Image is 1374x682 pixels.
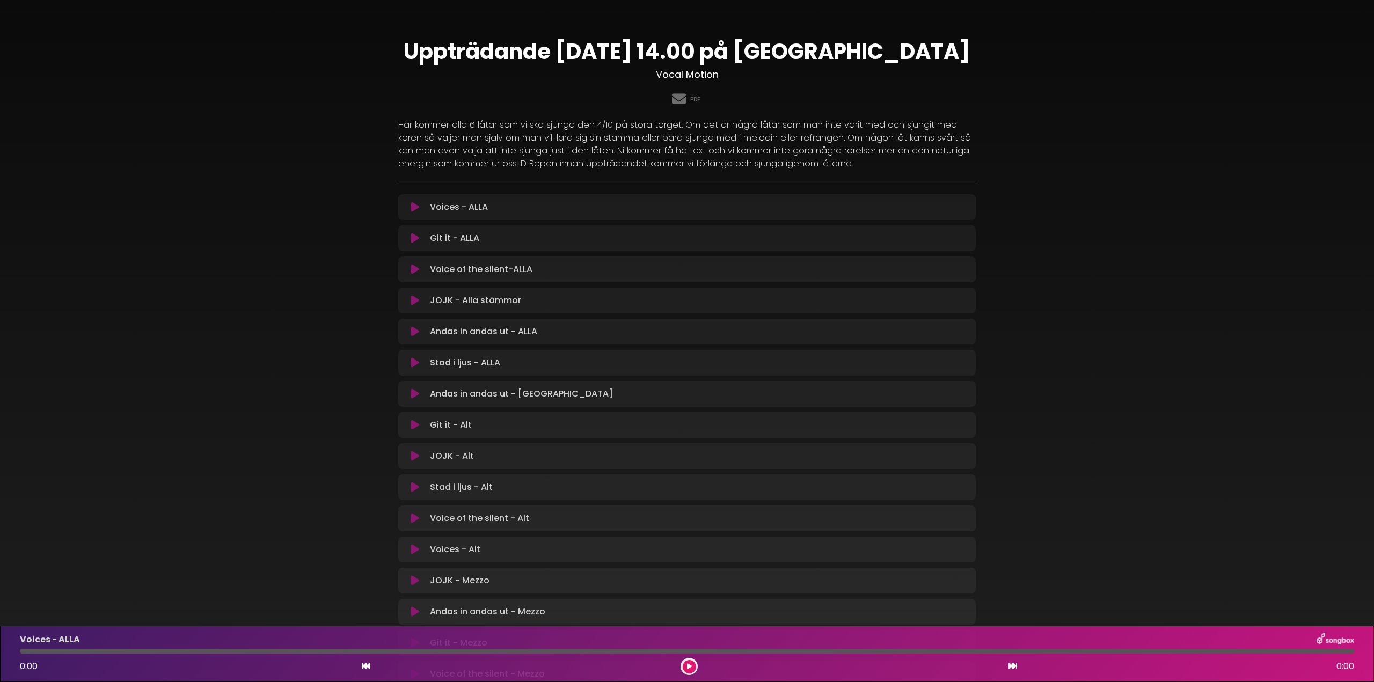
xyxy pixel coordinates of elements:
[430,201,488,214] p: Voices - ALLA
[690,95,700,104] a: PDF
[430,294,521,307] p: JOJK - Alla stämmor
[430,450,474,463] p: JOJK - Alt
[430,512,529,525] p: Voice of the silent - Alt
[20,660,38,672] span: 0:00
[430,419,472,431] p: Git it - Alt
[398,39,976,64] h1: Uppträdande [DATE] 14.00 på [GEOGRAPHIC_DATA]
[398,69,976,80] h3: Vocal Motion
[20,633,80,646] p: Voices - ALLA
[430,605,545,618] p: Andas in andas ut - Mezzo
[430,481,493,494] p: Stad i ljus - Alt
[430,574,489,587] p: JOJK - Mezzo
[430,543,480,556] p: Voices - Alt
[1317,633,1354,647] img: songbox-logo-white.png
[398,119,976,170] p: Här kommer alla 6 låtar som vi ska sjunga den 4/10 på stora torget. Om det är några låtar som man...
[430,232,479,245] p: Git it - ALLA
[1336,660,1354,673] span: 0:00
[430,356,500,369] p: Stad i ljus - ALLA
[430,325,537,338] p: Andas in andas ut - ALLA
[430,387,613,400] p: Andas in andas ut - [GEOGRAPHIC_DATA]
[430,263,532,276] p: Voice of the silent-ALLA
